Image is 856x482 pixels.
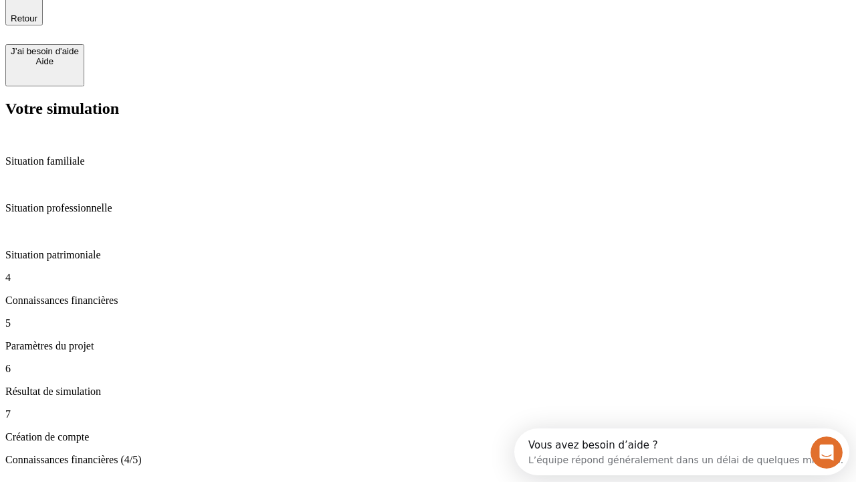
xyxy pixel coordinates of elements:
h2: Votre simulation [5,100,851,118]
iframe: Intercom live chat [811,436,843,469]
p: Résultat de simulation [5,386,851,398]
p: 4 [5,272,851,284]
p: Paramètres du projet [5,340,851,352]
p: Situation patrimoniale [5,249,851,261]
div: Aide [11,56,79,66]
p: 7 [5,408,851,420]
p: Connaissances financières [5,295,851,307]
p: Situation familiale [5,155,851,167]
div: Vous avez besoin d’aide ? [14,11,329,22]
p: 5 [5,317,851,329]
span: Retour [11,13,37,23]
div: J’ai besoin d'aide [11,46,79,56]
p: 6 [5,363,851,375]
p: Situation professionnelle [5,202,851,214]
p: Connaissances financières (4/5) [5,454,851,466]
div: L’équipe répond généralement dans un délai de quelques minutes. [14,22,329,36]
iframe: Intercom live chat discovery launcher [514,428,849,475]
p: Création de compte [5,431,851,443]
div: Ouvrir le Messenger Intercom [5,5,368,42]
button: J’ai besoin d'aideAide [5,44,84,86]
